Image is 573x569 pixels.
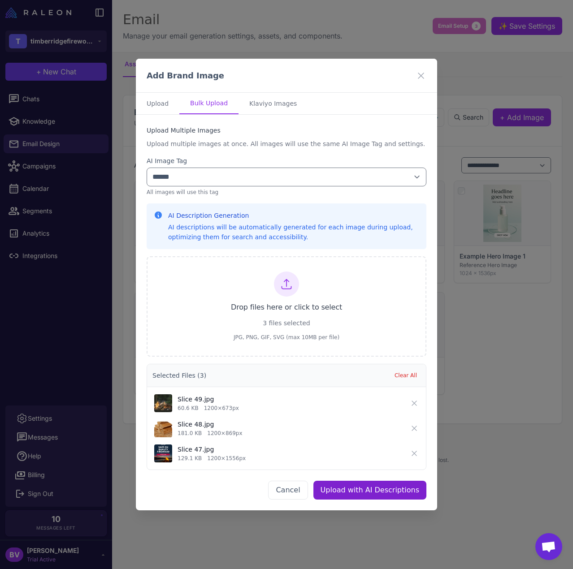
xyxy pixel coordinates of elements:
label: AI Image Tag [147,156,426,166]
button: Upload [136,93,179,114]
div: Open chat [535,533,562,560]
p: Upload multiple images at once. All images will use the same AI Image Tag and settings. [147,139,426,149]
p: 1200×869px [207,429,242,437]
span: JPG, PNG, GIF, SVG (max 10MB per file) [234,333,339,341]
button: Remove file [410,424,419,433]
p: 129.1 KB [178,454,202,462]
img: 2Q== [154,394,172,412]
p: 1200×1556px [207,454,246,462]
button: Klaviyo Images [239,93,308,114]
h3: Upload Multiple Images [147,125,426,135]
p: AI descriptions will be automatically generated for each image during upload, optimizing them for... [168,222,419,242]
button: Cancel [268,481,308,500]
p: Slice 49.jpg [178,394,239,404]
img: 2Q== [154,419,172,437]
button: Remove file [410,449,419,458]
p: Slice 48.jpg [178,419,243,429]
button: Clear All [391,370,421,381]
h3: AI Description Generation [168,211,419,220]
p: All images will use this tag [147,188,426,196]
h3: Add Brand Image [147,69,224,82]
p: 60.6 KB [178,404,199,412]
p: 1200×673px [204,404,239,412]
img: 9k= [154,444,172,462]
p: 181.0 KB [178,429,202,437]
span: 3 files selected [263,318,310,328]
p: Slice 47.jpg [178,444,246,454]
button: Remove file [410,399,419,408]
button: Upload with AI Descriptions [313,481,426,500]
h4: Selected Files (3) [152,371,206,380]
button: Bulk Upload [179,93,239,114]
span: Drop files here or click to select [231,302,342,313]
